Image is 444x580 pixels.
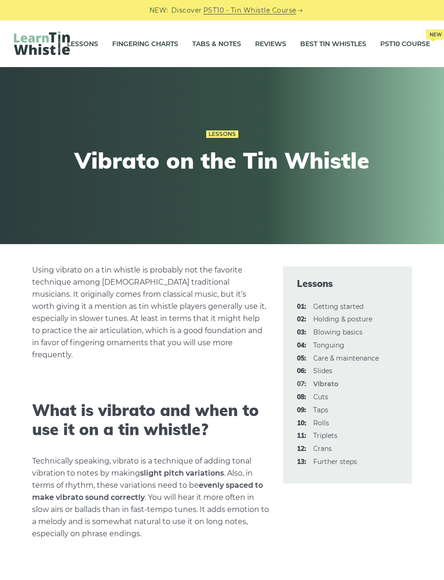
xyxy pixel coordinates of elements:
span: 04: [297,340,306,351]
a: 12:Crans [313,444,332,453]
a: Reviews [255,32,286,55]
a: 05:Care & maintenance [313,354,379,362]
a: Tabs & Notes [192,32,241,55]
a: Best Tin Whistles [300,32,366,55]
span: 10: [297,418,306,429]
strong: slight pitch variations [140,469,224,478]
span: 12: [297,444,306,455]
span: 02: [297,314,306,325]
a: Fingering Charts [112,32,178,55]
a: 01:Getting started [313,302,363,311]
a: 02:Holding & posture [313,315,372,323]
p: Using vibrato on a tin whistle is probably not the favorite technique among [DEMOGRAPHIC_DATA] tr... [32,264,269,361]
a: 10:Rolls [313,419,329,427]
a: Lessons [206,130,238,138]
span: 05: [297,353,306,364]
p: Technically speaking, vibrato is a technique of adding tonal vibration to notes by making . Also,... [32,455,269,540]
span: 09: [297,405,306,416]
strong: Vibrato [313,380,338,388]
strong: evenly spaced to make vibrato sound correctly [32,481,263,502]
span: 07: [297,379,306,390]
a: 11:Triplets [313,431,337,440]
a: 06:Slides [313,367,332,375]
a: PST10 CourseNew [380,32,430,55]
a: 04:Tonguing [313,341,344,349]
a: Lessons [67,32,98,55]
span: 01: [297,301,306,313]
span: 13: [297,457,306,468]
span: 03: [297,327,306,338]
h2: What is vibrato and when to use it on a tin whistle? [32,401,269,439]
span: Lessons [297,277,398,290]
a: 08:Cuts [313,393,328,401]
h1: Vibrato on the Tin Whistle [51,147,393,174]
span: 06: [297,366,306,377]
span: 11: [297,430,306,442]
a: 09:Taps [313,406,328,414]
span: 08: [297,392,306,403]
a: 13:Further steps [313,457,357,466]
a: 03:Blowing basics [313,328,363,336]
img: LearnTinWhistle.com [14,31,70,55]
